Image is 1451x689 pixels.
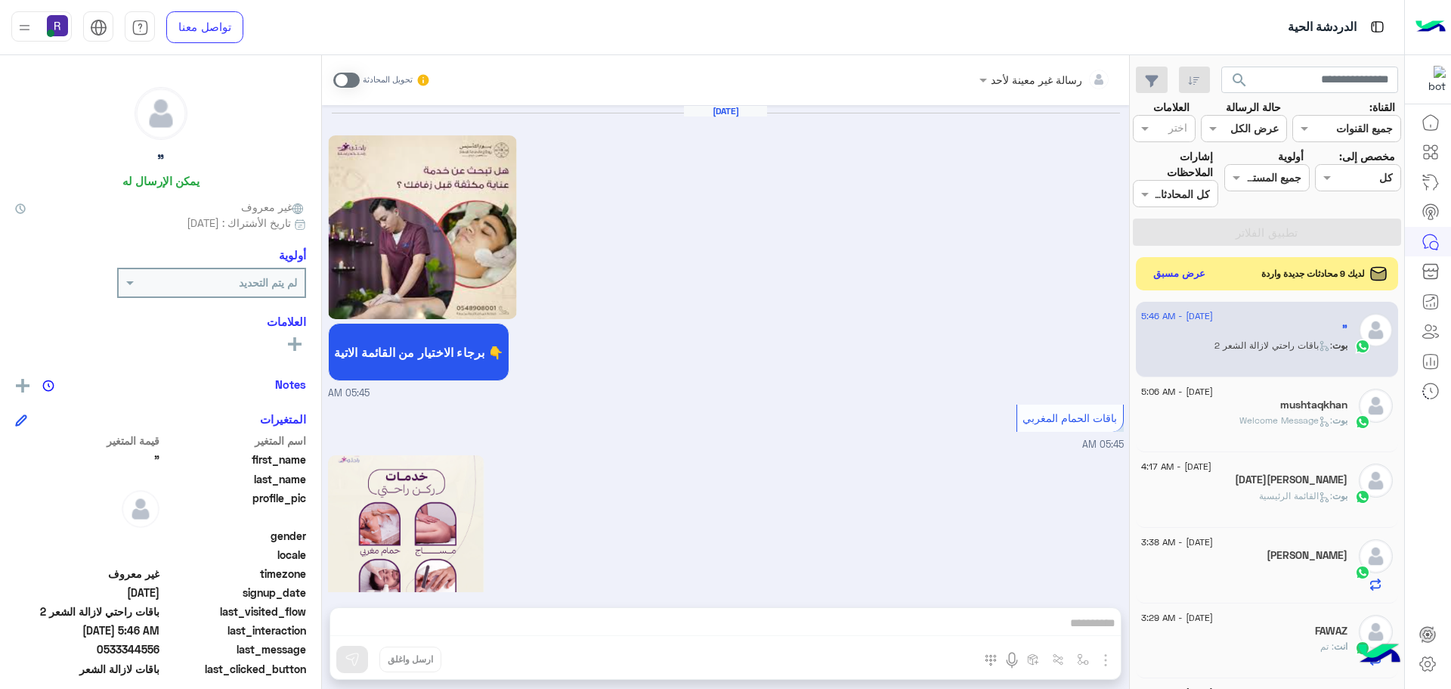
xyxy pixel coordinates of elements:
[1261,267,1365,281] span: لديك 9 محادثات جديدة واردة
[122,174,200,188] h6: يمكن الإرسال له
[162,566,307,582] span: timezone
[275,377,306,391] h6: Notes
[1353,628,1406,681] img: hulul-logo.png
[1369,99,1395,115] label: القناة:
[1226,99,1281,115] label: حالة الرسالة
[1288,17,1357,38] p: الدردشة الحية
[15,315,306,328] h6: العلامات
[1239,414,1332,426] span: : Welcome Message
[15,433,159,448] span: قيمة المتغير
[1230,71,1248,89] span: search
[1334,641,1347,652] span: انت
[1355,641,1370,656] img: WhatsApp
[15,528,159,544] span: null
[1415,11,1446,43] img: Logo
[122,490,159,528] img: defaultAdmin.png
[47,15,68,36] img: userImage
[162,661,307,677] span: last_clicked_button
[1359,313,1393,347] img: defaultAdmin.png
[15,622,159,638] span: 2025-09-05T02:46:54.46Z
[1153,99,1190,115] label: العلامات
[1133,219,1401,246] button: تطبيق الفلاتر
[279,248,306,262] h6: أولوية
[162,622,307,638] span: last_interaction
[162,433,307,448] span: اسم المتغير
[1332,490,1347,501] span: بوت
[1320,641,1334,652] span: تم
[363,74,413,86] small: تحويل المحادثة
[1342,323,1347,336] h5: "
[1355,565,1370,580] img: WhatsApp
[1235,473,1347,486] h5: Raja Sa
[1168,119,1190,139] div: اختر
[1332,340,1347,351] span: بوت
[1359,464,1393,498] img: defaultAdmin.png
[328,455,484,639] img: Q2FwdHVyZSAoNikucG5n.png
[15,452,159,467] span: "
[187,215,291,231] span: تاريخ الأشتراك : [DATE]
[379,647,441,672] button: ارسل واغلق
[1278,148,1304,164] label: أولوية
[1147,263,1212,285] button: عرض مسبق
[1280,399,1347,411] h5: mushtaqkhan
[328,135,518,319] img: Q2FwdHVyZSAoMykucG5n.png
[1259,490,1332,501] span: : القائمة الرئيسية
[162,528,307,544] span: gender
[1315,625,1347,638] h5: FAWAZ
[42,380,54,392] img: notes
[1355,489,1370,504] img: WhatsApp
[166,11,243,43] a: تواصل معنا
[328,386,370,401] span: 05:45 AM
[1221,67,1258,99] button: search
[1023,411,1117,424] span: باقات الحمام المغربي
[1419,66,1446,93] img: 322853014244696
[15,547,159,563] span: null
[1141,309,1213,323] span: [DATE] - 5:46 AM
[15,641,159,657] span: 0533344556
[684,106,767,116] h6: [DATE]
[1355,339,1370,354] img: WhatsApp
[162,490,307,525] span: profile_pic
[162,641,307,657] span: last_message
[1355,414,1370,430] img: WhatsApp
[1267,549,1347,562] h5: Raju Malik
[260,412,306,426] h6: المتغيرات
[1368,17,1387,36] img: tab
[1141,385,1213,399] span: [DATE] - 5:06 AM
[90,19,107,36] img: tab
[1359,389,1393,423] img: defaultAdmin.png
[1082,439,1124,450] span: 05:45 AM
[334,345,503,359] span: برجاء الاختيار من القائمة الاتية 👇
[241,199,306,215] span: غير معروف
[16,379,29,393] img: add
[1359,539,1393,573] img: defaultAdmin.png
[162,604,307,619] span: last_visited_flow
[15,661,159,677] span: باقات لازالة الشعر
[1141,611,1213,625] span: [DATE] - 3:29 AM
[135,88,187,139] img: defaultAdmin.png
[15,18,34,37] img: profile
[162,471,307,487] span: last_name
[1133,148,1213,181] label: إشارات الملاحظات
[15,585,159,601] span: 2025-09-05T02:44:12.506Z
[125,11,155,43] a: tab
[15,566,159,582] span: غير معروف
[131,19,149,36] img: tab
[1214,340,1332,351] span: : باقات راحتي لازالة الشعر 2
[1339,148,1395,164] label: مخصص إلى:
[1359,615,1393,649] img: defaultAdmin.png
[1141,460,1211,473] span: [DATE] - 4:17 AM
[1141,535,1213,549] span: [DATE] - 3:38 AM
[162,585,307,601] span: signup_date
[15,604,159,619] span: باقات راحتي لازالة الشعر 2
[162,547,307,563] span: locale
[157,151,164,169] h5: "
[1332,414,1347,426] span: بوت
[162,452,307,467] span: first_name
